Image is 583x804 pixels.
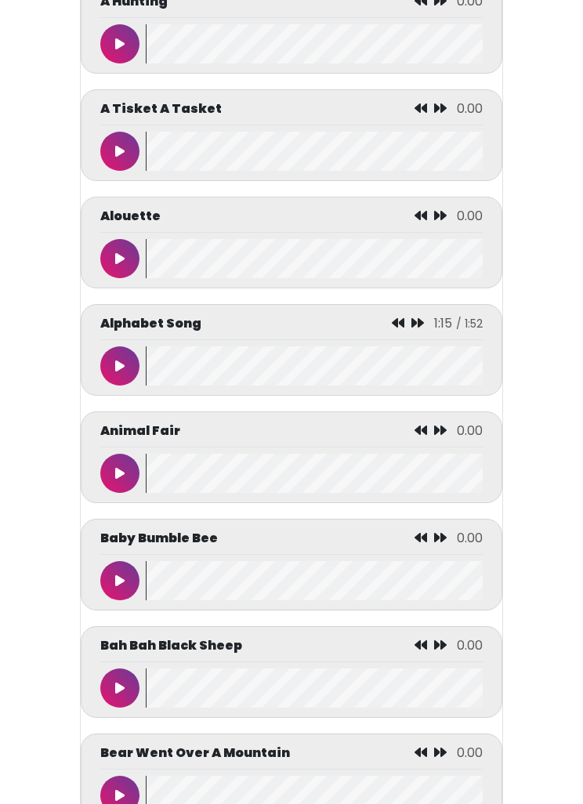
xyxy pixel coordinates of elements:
p: Bah Bah Black Sheep [100,636,242,655]
span: / 1:52 [456,316,483,331]
span: 0.00 [457,636,483,654]
span: 0.00 [457,529,483,547]
p: Bear Went Over A Mountain [100,744,290,762]
span: 0.00 [457,100,483,118]
p: Alouette [100,207,161,226]
span: 1:15 [434,314,452,332]
p: Baby Bumble Bee [100,529,218,548]
p: Alphabet Song [100,314,201,333]
span: 0.00 [457,207,483,225]
span: 0.00 [457,744,483,762]
span: 0.00 [457,422,483,440]
p: A Tisket A Tasket [100,100,222,118]
p: Animal Fair [100,422,180,440]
